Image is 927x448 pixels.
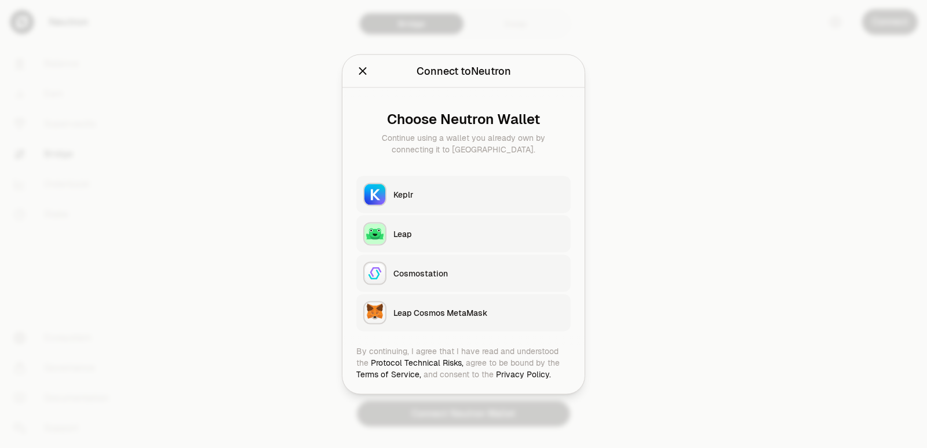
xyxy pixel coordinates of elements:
button: Close [356,63,369,79]
a: Privacy Policy. [496,369,551,379]
img: Cosmostation [364,263,385,283]
div: Keplr [393,188,564,200]
img: Leap [364,223,385,244]
div: Connect to Neutron [417,63,511,79]
img: Keplr [364,184,385,205]
div: By continuing, I agree that I have read and understood the agree to be bound by the and consent t... [356,345,571,380]
button: KeplrKeplr [356,176,571,213]
div: Leap Cosmos MetaMask [393,307,564,318]
button: Leap Cosmos MetaMaskLeap Cosmos MetaMask [356,294,571,331]
a: Protocol Technical Risks, [371,357,463,367]
div: Leap [393,228,564,239]
div: Cosmostation [393,267,564,279]
a: Terms of Service, [356,369,421,379]
img: Leap Cosmos MetaMask [364,302,385,323]
button: CosmostationCosmostation [356,254,571,292]
button: LeapLeap [356,215,571,252]
div: Continue using a wallet you already own by connecting it to [GEOGRAPHIC_DATA]. [366,132,561,155]
div: Choose Neutron Wallet [366,111,561,127]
